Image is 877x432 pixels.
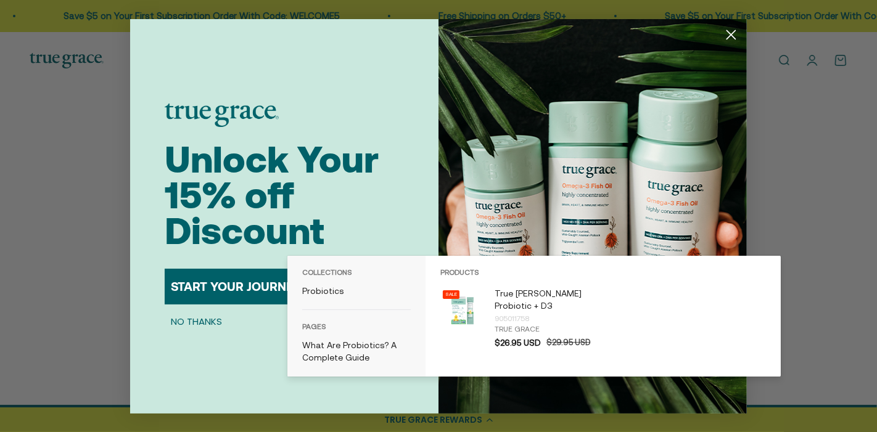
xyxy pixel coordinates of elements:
p: True [PERSON_NAME] Probiotic + D3 [495,288,597,312]
li: products: True Littles Probiotic + D3 [434,282,603,356]
button: Close dialog [720,24,742,46]
img: Vitamin D is essential for your little one’s development and immune health, and it can be tricky ... [440,288,485,332]
h3: Collections [297,264,416,282]
button: NO THANKS [165,314,228,329]
img: 098727d5-50f8-4f9b-9554-844bb8da1403.jpeg [439,19,747,414]
div: 905011758 [495,312,597,325]
h3: Pages [297,319,416,336]
div: True Grace [495,325,597,335]
a: Sale Vitamin D is essential for your little one’s development and immune health, and it can be tr... [440,288,597,349]
h3: Products [434,264,772,282]
span: Unlock Your 15% off Discount [165,138,379,252]
img: logo placeholder [165,104,279,127]
span: Sale [445,291,457,297]
a: What Are Probiotics? A Complete Guide [297,336,416,368]
span: $26.95 USD [495,337,541,349]
button: START YOUR JOURNEY → [165,269,318,304]
a: Probiotics [297,282,416,301]
span: $29.95 USD [546,337,590,349]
